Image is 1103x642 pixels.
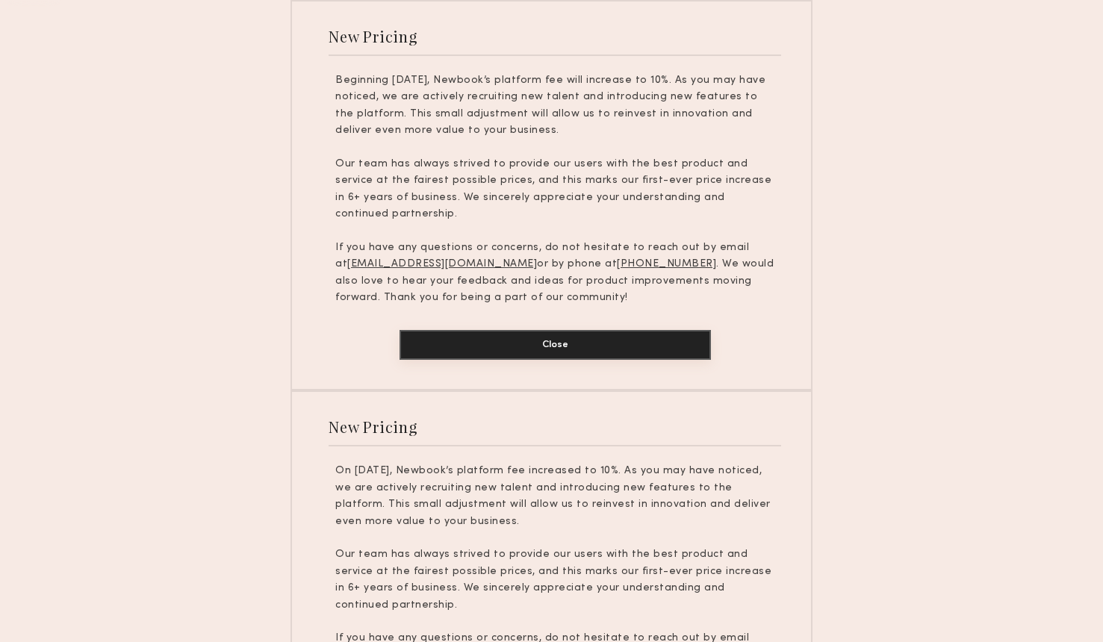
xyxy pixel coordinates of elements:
[335,463,774,530] p: On [DATE], Newbook’s platform fee increased to 10%. As you may have noticed, we are actively recr...
[329,26,417,46] div: New Pricing
[335,240,774,307] p: If you have any questions or concerns, do not hesitate to reach out by email at or by phone at . ...
[335,546,774,614] p: Our team has always strived to provide our users with the best product and service at the fairest...
[617,259,716,269] u: [PHONE_NUMBER]
[335,156,774,223] p: Our team has always strived to provide our users with the best product and service at the fairest...
[347,259,537,269] u: [EMAIL_ADDRESS][DOMAIN_NAME]
[329,417,417,437] div: New Pricing
[335,72,774,140] p: Beginning [DATE], Newbook’s platform fee will increase to 10%. As you may have noticed, we are ac...
[400,330,711,360] button: Close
